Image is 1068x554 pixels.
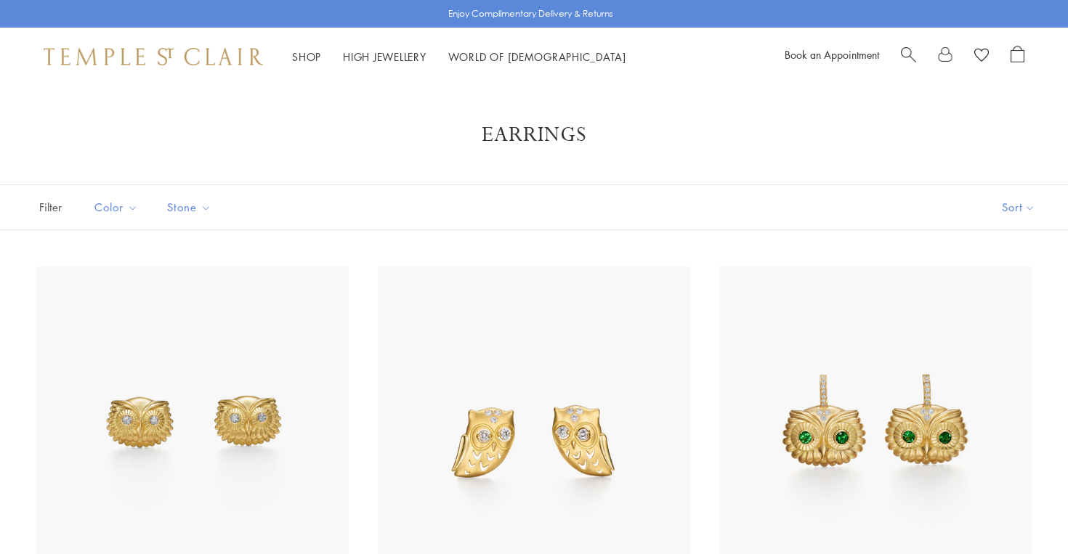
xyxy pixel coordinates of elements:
nav: Main navigation [292,48,626,66]
button: Color [84,191,149,224]
span: Color [87,198,149,216]
button: Show sort by [969,185,1068,229]
img: Temple St. Clair [44,48,263,65]
p: Enjoy Complimentary Delivery & Returns [448,7,613,21]
a: View Wishlist [974,46,989,68]
h1: Earrings [58,122,1010,148]
a: Search [901,46,916,68]
a: Book an Appointment [785,47,879,62]
a: High JewelleryHigh Jewellery [343,49,426,64]
a: World of [DEMOGRAPHIC_DATA]World of [DEMOGRAPHIC_DATA] [448,49,626,64]
iframe: Gorgias live chat messenger [995,486,1053,539]
button: Stone [156,191,222,224]
a: ShopShop [292,49,321,64]
span: Stone [160,198,222,216]
a: Open Shopping Bag [1011,46,1024,68]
